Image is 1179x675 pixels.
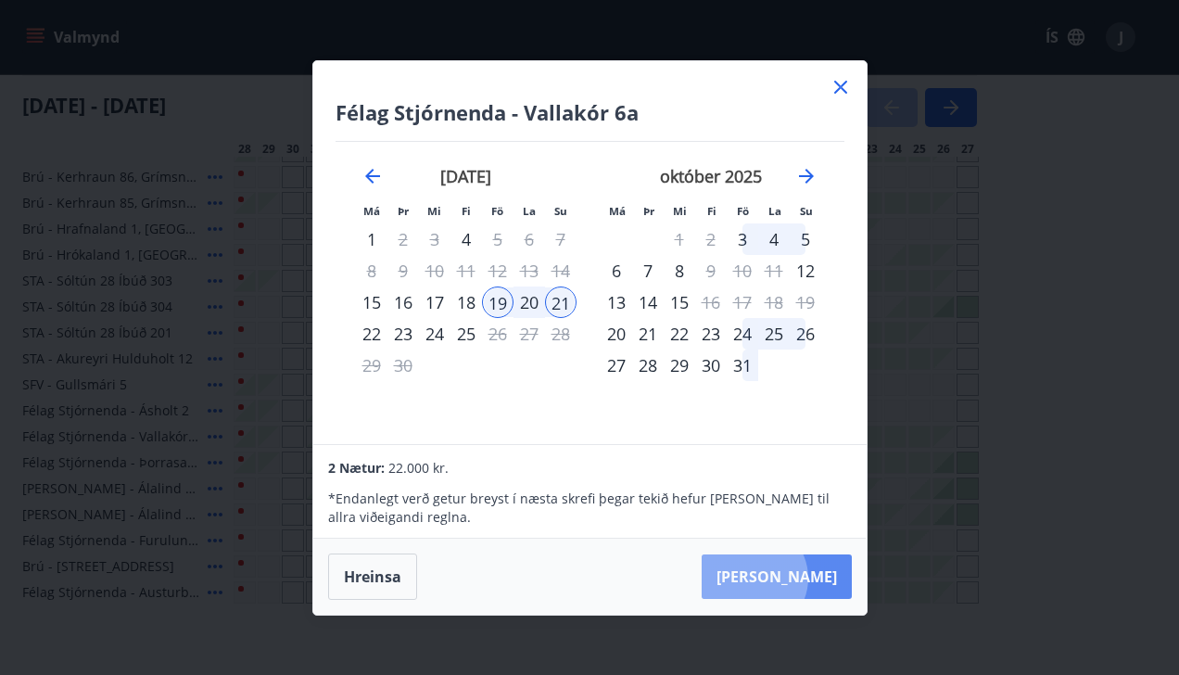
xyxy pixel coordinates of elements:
[513,255,545,287] td: Not available. laugardagur, 13. september 2025
[328,459,385,477] span: 2 Nætur:
[664,223,695,255] td: Not available. miðvikudagur, 1. október 2025
[695,223,727,255] td: Not available. fimmtudagur, 2. október 2025
[609,204,626,218] small: Má
[664,350,695,381] div: 29
[790,318,821,350] div: 26
[727,318,758,350] td: Choose föstudagur, 24. október 2025 as your check-in date. It’s available.
[545,318,577,350] td: Not available. sunnudagur, 28. september 2025
[695,287,727,318] div: Aðeins útritun í boði
[398,204,409,218] small: Þr
[790,255,821,287] div: Aðeins innritun í boði
[482,318,513,350] td: Choose föstudagur, 26. september 2025 as your check-in date. It’s available.
[664,350,695,381] td: Choose miðvikudagur, 29. október 2025 as your check-in date. It’s available.
[387,287,419,318] div: 16
[727,223,758,255] td: Choose föstudagur, 3. október 2025 as your check-in date. It’s available.
[758,318,790,350] td: Choose laugardagur, 25. október 2025 as your check-in date. It’s available.
[643,204,654,218] small: Þr
[632,350,664,381] td: Choose þriðjudagur, 28. október 2025 as your check-in date. It’s available.
[450,287,482,318] td: Choose fimmtudagur, 18. september 2025 as your check-in date. It’s available.
[664,318,695,350] td: Choose miðvikudagur, 22. október 2025 as your check-in date. It’s available.
[727,318,758,350] div: 24
[387,223,419,255] td: Choose þriðjudagur, 2. september 2025 as your check-in date. It’s available.
[695,350,727,381] td: Choose fimmtudagur, 30. október 2025 as your check-in date. It’s available.
[482,255,513,287] td: Not available. föstudagur, 12. september 2025
[800,204,813,218] small: Su
[790,223,821,255] div: 5
[482,318,513,350] div: Aðeins útritun í boði
[450,223,482,255] td: Choose fimmtudagur, 4. september 2025 as your check-in date. It’s available.
[790,223,821,255] td: Choose sunnudagur, 5. október 2025 as your check-in date. It’s available.
[632,287,664,318] td: Choose þriðjudagur, 14. október 2025 as your check-in date. It’s available.
[758,223,790,255] div: 4
[419,318,450,350] div: 24
[664,255,695,287] td: Choose miðvikudagur, 8. október 2025 as your check-in date. It’s available.
[440,165,491,187] strong: [DATE]
[601,350,632,381] div: 27
[758,255,790,287] td: Not available. laugardagur, 11. október 2025
[356,255,387,287] td: Not available. mánudagur, 8. september 2025
[768,204,781,218] small: La
[387,255,419,287] td: Not available. þriðjudagur, 9. september 2025
[387,287,419,318] td: Choose þriðjudagur, 16. september 2025 as your check-in date. It’s available.
[737,204,749,218] small: Fö
[790,318,821,350] td: Choose sunnudagur, 26. október 2025 as your check-in date. It’s available.
[601,255,632,287] td: Choose mánudagur, 6. október 2025 as your check-in date. It’s available.
[632,350,664,381] div: 28
[632,255,664,287] div: 7
[482,287,513,318] div: 19
[758,318,790,350] div: 25
[356,223,387,255] div: 1
[356,287,387,318] td: Choose mánudagur, 15. september 2025 as your check-in date. It’s available.
[387,223,419,255] div: Aðeins útritun í boði
[695,350,727,381] div: 30
[632,255,664,287] td: Choose þriðjudagur, 7. október 2025 as your check-in date. It’s available.
[387,318,419,350] td: Choose þriðjudagur, 23. september 2025 as your check-in date. It’s available.
[727,287,758,318] td: Not available. föstudagur, 17. október 2025
[545,223,577,255] td: Not available. sunnudagur, 7. september 2025
[632,318,664,350] div: 21
[482,287,513,318] td: Selected as start date. föstudagur, 19. september 2025
[601,255,632,287] div: 6
[727,223,758,255] div: Aðeins innritun í boði
[545,255,577,287] td: Not available. sunnudagur, 14. september 2025
[363,204,380,218] small: Má
[419,223,450,255] td: Not available. miðvikudagur, 3. september 2025
[450,223,482,255] div: Aðeins innritun í boði
[601,350,632,381] td: Choose mánudagur, 27. október 2025 as your check-in date. It’s available.
[795,165,818,187] div: Move forward to switch to the next month.
[664,255,695,287] div: 8
[356,223,387,255] td: Choose mánudagur, 1. september 2025 as your check-in date. It’s available.
[450,318,482,350] td: Choose fimmtudagur, 25. september 2025 as your check-in date. It’s available.
[513,318,545,350] td: Not available. laugardagur, 27. september 2025
[601,287,632,318] td: Choose mánudagur, 13. október 2025 as your check-in date. It’s available.
[361,165,384,187] div: Move backward to switch to the previous month.
[356,318,387,350] td: Choose mánudagur, 22. september 2025 as your check-in date. It’s available.
[482,223,513,255] div: Aðeins útritun í boði
[707,204,716,218] small: Fi
[758,223,790,255] td: Choose laugardagur, 4. október 2025 as your check-in date. It’s available.
[419,255,450,287] td: Not available. miðvikudagur, 10. september 2025
[356,287,387,318] div: Aðeins innritun í boði
[545,287,577,318] td: Selected as end date. sunnudagur, 21. september 2025
[491,204,503,218] small: Fö
[419,287,450,318] div: 17
[632,287,664,318] div: 14
[790,287,821,318] td: Not available. sunnudagur, 19. október 2025
[601,318,632,350] div: Aðeins innritun í boði
[450,255,482,287] td: Not available. fimmtudagur, 11. september 2025
[664,318,695,350] div: 22
[727,350,758,381] div: 31
[356,318,387,350] div: 22
[758,287,790,318] td: Not available. laugardagur, 18. október 2025
[450,318,482,350] div: 25
[523,204,536,218] small: La
[727,350,758,381] td: Choose föstudagur, 31. október 2025 as your check-in date. It’s available.
[513,223,545,255] td: Not available. laugardagur, 6. september 2025
[660,165,762,187] strong: október 2025
[328,490,851,527] p: * Endanlegt verð getur breyst í næsta skrefi þegar tekið hefur [PERSON_NAME] til allra viðeigandi...
[727,255,758,287] td: Not available. föstudagur, 10. október 2025
[554,204,567,218] small: Su
[664,287,695,318] td: Choose miðvikudagur, 15. október 2025 as your check-in date. It’s available.
[664,287,695,318] div: 15
[427,204,441,218] small: Mi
